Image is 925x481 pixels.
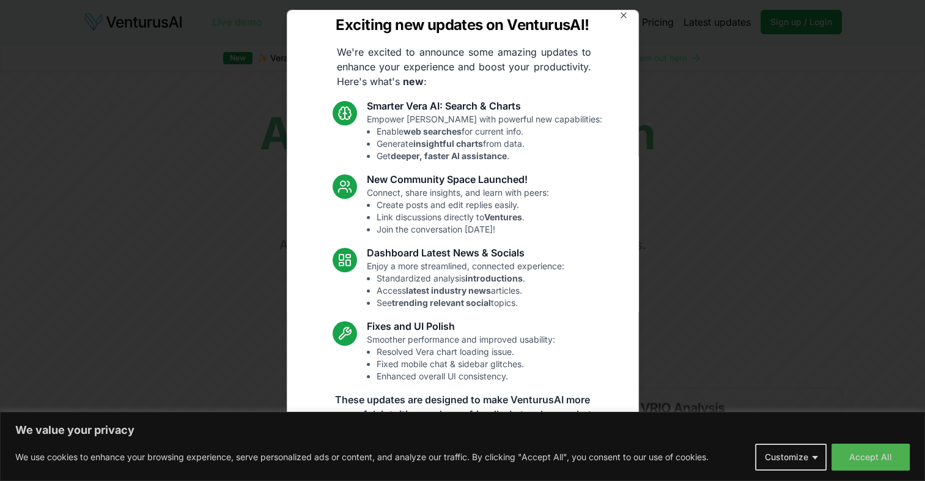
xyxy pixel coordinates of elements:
strong: insightful charts [413,138,483,149]
strong: new [403,75,424,88]
li: Access articles. [377,285,564,297]
li: Enhanced overall UI consistency. [377,370,555,382]
h3: New Community Space Launched! [367,172,549,187]
li: See topics. [377,297,564,309]
h3: Fixes and UI Polish [367,319,555,334]
li: Get . [377,150,602,162]
p: Enjoy a more streamlined, connected experience: [367,260,564,309]
li: Join the conversation [DATE]! [377,223,549,236]
strong: introductions [465,273,523,283]
li: Enable for current info. [377,125,602,138]
p: We're excited to announce some amazing updates to enhance your experience and boost your producti... [327,45,601,89]
p: Smoother performance and improved usability: [367,334,555,382]
li: Generate from data. [377,138,602,150]
h3: Smarter Vera AI: Search & Charts [367,99,602,113]
h3: Dashboard Latest News & Socials [367,245,564,260]
strong: latest industry news [406,285,491,296]
li: Resolved Vera chart loading issue. [377,346,555,358]
strong: Ventures [484,212,522,222]
p: Empower [PERSON_NAME] with powerful new capabilities: [367,113,602,162]
strong: web searches [404,126,462,136]
p: These updates are designed to make VenturusAI more powerful, intuitive, and user-friendly. Let us... [326,392,600,436]
li: Fixed mobile chat & sidebar glitches. [377,358,555,370]
p: Connect, share insights, and learn with peers: [367,187,549,236]
h2: Exciting new updates on VenturusAI! [336,15,589,35]
li: Create posts and edit replies easily. [377,199,549,211]
strong: trending relevant social [392,297,491,308]
li: Link discussions directly to . [377,211,549,223]
a: Read the full announcement on our blog! [371,451,555,475]
strong: deeper, faster AI assistance [391,151,507,161]
li: Standardized analysis . [377,272,564,285]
